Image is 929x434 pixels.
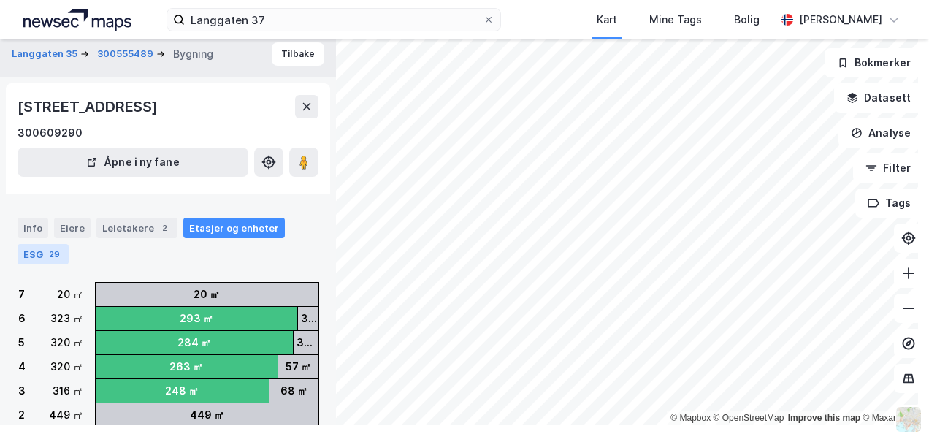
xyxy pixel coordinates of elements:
[280,382,307,400] div: 68 ㎡
[649,11,702,28] div: Mine Tags
[12,47,80,61] button: Langgaten 35
[18,286,25,303] div: 7
[297,334,316,351] div: 36 ㎡
[838,118,923,148] button: Analyse
[96,218,177,238] div: Leietakere
[734,11,760,28] div: Bolig
[46,247,63,262] div: 29
[18,382,26,400] div: 3
[97,47,156,61] button: 300555489
[23,9,131,31] img: logo.a4113a55bc3d86da70a041830d287a7e.svg
[18,406,25,424] div: 2
[825,48,923,77] button: Bokmerker
[799,11,882,28] div: [PERSON_NAME]
[169,358,203,376] div: 263 ㎡
[670,413,711,423] a: Mapbox
[50,358,83,376] div: 320 ㎡
[177,334,211,351] div: 284 ㎡
[50,310,83,327] div: 323 ㎡
[856,364,929,434] div: Kontrollprogram for chat
[301,310,316,327] div: 30 ㎡
[173,45,213,63] div: Bygning
[49,406,83,424] div: 449 ㎡
[194,286,220,303] div: 20 ㎡
[18,244,69,264] div: ESG
[788,413,860,423] a: Improve this map
[18,148,248,177] button: Åpne i ny fane
[714,413,784,423] a: OpenStreetMap
[18,95,161,118] div: [STREET_ADDRESS]
[855,189,923,218] button: Tags
[18,310,26,327] div: 6
[189,221,279,235] div: Etasjer og enheter
[597,11,617,28] div: Kart
[53,382,83,400] div: 316 ㎡
[185,9,482,31] input: Søk på adresse, matrikkel, gårdeiere, leietakere eller personer
[54,218,91,238] div: Eiere
[165,382,199,400] div: 248 ㎡
[856,364,929,434] iframe: Chat Widget
[272,42,324,66] button: Tilbake
[190,406,224,424] div: 449 ㎡
[18,124,83,142] div: 300609290
[18,218,48,238] div: Info
[286,358,311,376] div: 57 ㎡
[834,83,923,113] button: Datasett
[180,310,213,327] div: 293 ㎡
[50,334,83,351] div: 320 ㎡
[853,153,923,183] button: Filter
[18,358,26,376] div: 4
[18,334,25,351] div: 5
[57,286,83,303] div: 20 ㎡
[157,221,172,235] div: 2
